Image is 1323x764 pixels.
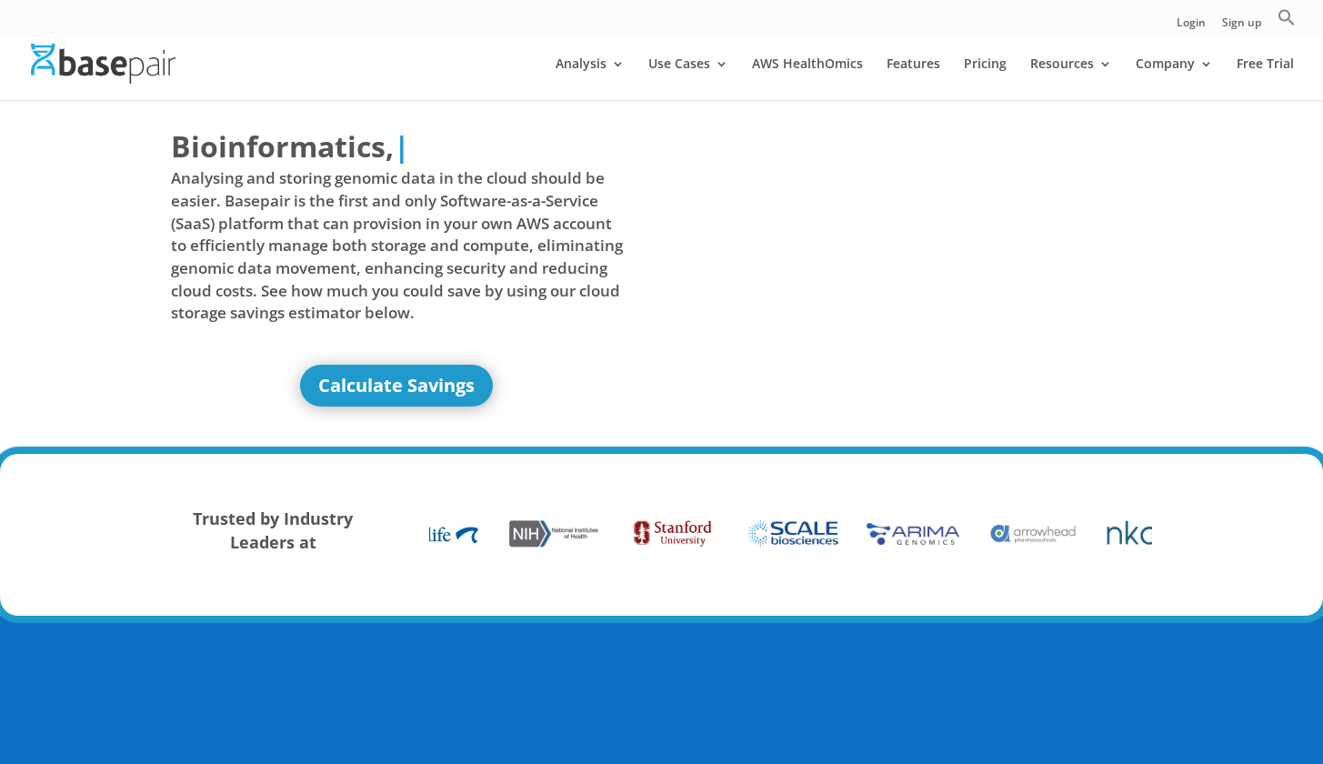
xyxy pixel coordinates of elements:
[31,44,175,83] img: Basepair
[556,57,625,100] a: Analysis
[1278,8,1296,26] svg: Search
[394,126,410,166] span: |
[171,126,394,167] span: Bioinformatics,
[1278,8,1296,36] a: Search Icon Link
[1136,57,1213,100] a: Company
[1177,17,1206,36] a: Login
[887,57,940,100] a: Features
[1222,17,1261,36] a: Sign up
[648,57,728,100] a: Use Cases
[1030,57,1112,100] a: Resources
[300,365,493,407] a: Calculate Savings
[171,167,624,324] span: Analysing and storing genomic data in the cloud should be easier. Basepair is the first and only ...
[964,57,1007,100] a: Pricing
[193,508,353,553] strong: Trusted by Industry Leaders at
[676,126,1128,380] iframe: Basepair - NGS Analysis Simplified
[752,57,863,100] a: AWS HealthOmics
[1237,57,1294,100] a: Free Trial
